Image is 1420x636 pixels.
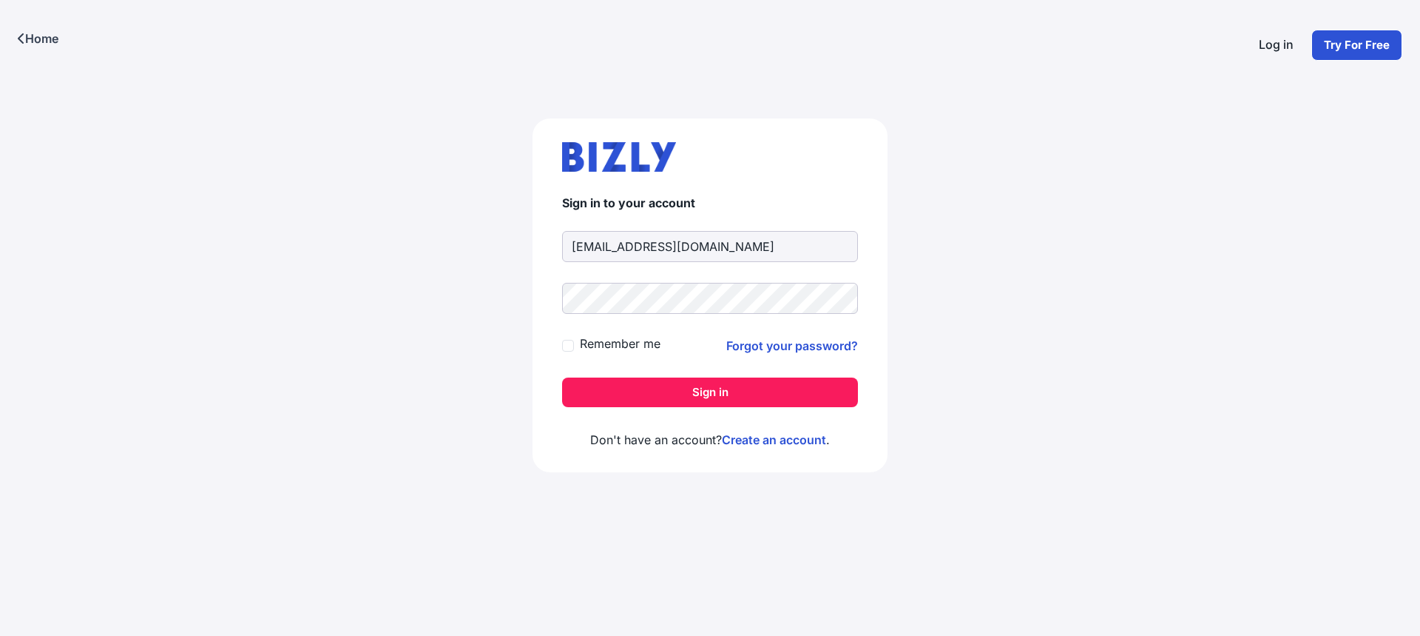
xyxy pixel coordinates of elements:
[1311,30,1402,61] a: Try For Free
[722,432,826,447] a: Create an account
[1247,30,1305,61] a: Log in
[562,378,858,407] button: Sign in
[562,142,676,172] img: bizly_logo.svg
[580,335,660,352] label: Remember me
[562,431,858,449] p: Don't have an account? .
[562,231,858,262] input: Email
[562,195,858,210] h4: Sign in to your account
[726,337,858,355] a: Forgot your password?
